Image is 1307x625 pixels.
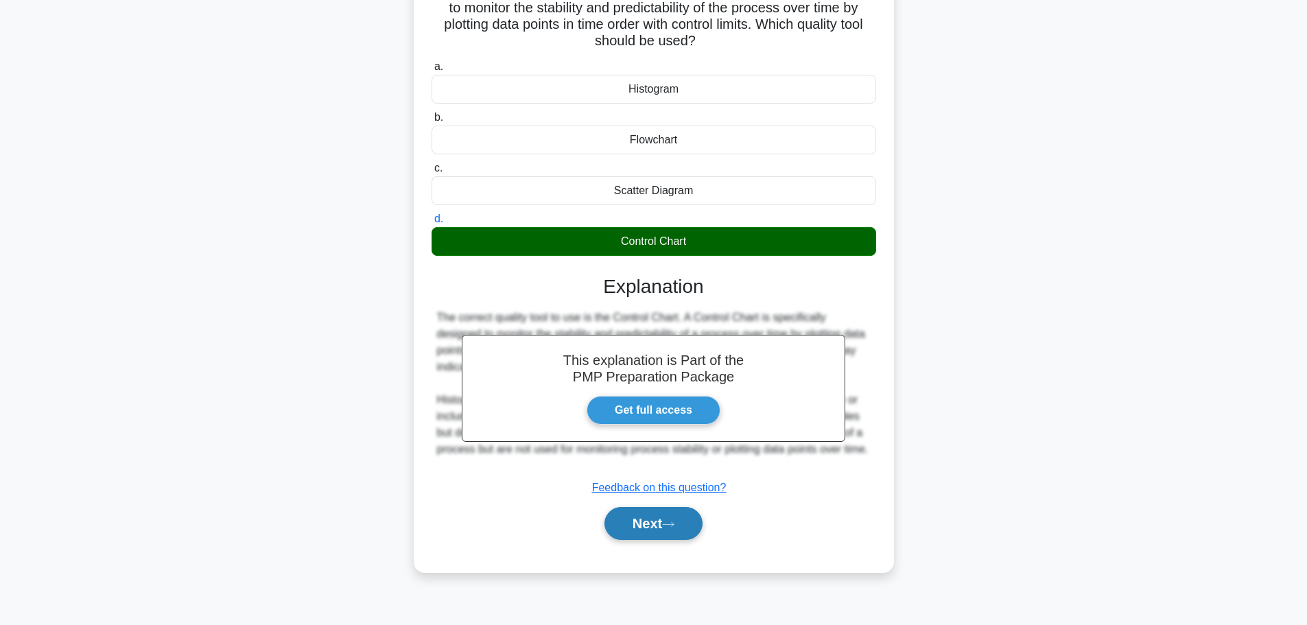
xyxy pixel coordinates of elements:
[440,275,868,298] h3: Explanation
[592,482,727,493] a: Feedback on this question?
[434,111,443,123] span: b.
[604,507,703,540] button: Next
[434,162,443,174] span: c.
[437,309,871,458] div: The correct quality tool to use is the Control Chart. A Control Chart is specifically designed to...
[434,213,443,224] span: d.
[432,126,876,154] div: Flowchart
[434,60,443,72] span: a.
[587,396,720,425] a: Get full access
[432,75,876,104] div: Histogram
[432,176,876,205] div: Scatter Diagram
[432,227,876,256] div: Control Chart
